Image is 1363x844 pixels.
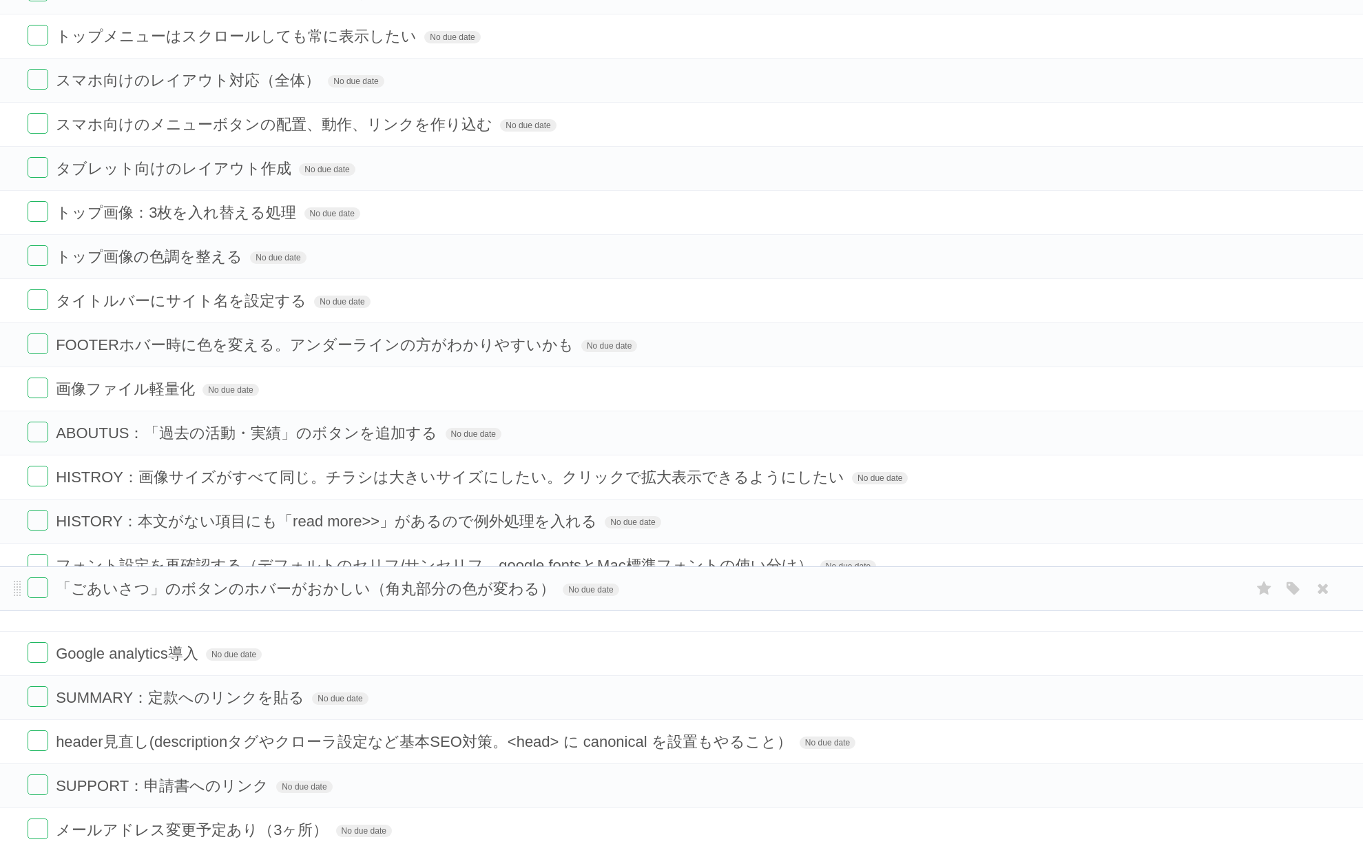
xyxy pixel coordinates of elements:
[424,31,480,43] span: No due date
[28,378,48,398] label: Done
[206,648,262,661] span: No due date
[28,730,48,751] label: Done
[28,333,48,354] label: Done
[299,163,355,176] span: No due date
[852,472,908,484] span: No due date
[56,28,420,45] span: トップメニューはスクロールしても常に表示したい
[312,692,368,705] span: No due date
[56,580,559,597] span: 「ごあいさつ」のボタンのホバーがおかしい（角丸部分の色が変わる）
[605,516,660,528] span: No due date
[28,201,48,222] label: Done
[56,645,202,662] span: Google analytics導入
[304,207,360,220] span: No due date
[328,75,384,88] span: No due date
[28,819,48,839] label: Done
[28,69,48,90] label: Done
[56,733,795,750] span: header見直し(descriptionタグやクローラ設定など基本SEO対策。<head> に canonical を設置もやること）
[56,160,295,177] span: タブレット向けのレイアウト作成
[56,424,441,442] span: ABOUTUS：「過去の活動・実績」のボタンを追加する
[56,72,324,89] span: スマホ向けのレイアウト対応（全体）
[276,781,332,793] span: No due date
[250,251,306,264] span: No due date
[28,577,48,598] label: Done
[56,380,198,398] span: 画像ファイル軽量化
[563,584,618,596] span: No due date
[820,560,876,573] span: No due date
[28,25,48,45] label: Done
[28,774,48,795] label: Done
[202,384,258,396] span: No due date
[1251,577,1278,600] label: Star task
[56,292,310,309] span: タイトルバーにサイト名を設定する
[56,513,601,530] span: HISTORY：本文がない項目にも「read more>>」があるので例外処理を入れる
[446,428,501,440] span: No due date
[28,466,48,486] label: Done
[56,248,246,265] span: トップ画像の色調を整える
[500,119,556,132] span: No due date
[314,296,370,308] span: No due date
[581,340,637,352] span: No due date
[28,422,48,442] label: Done
[56,557,816,574] span: フォント設定を再確認する（デフォルトのセリフ/サンセリフ、google fontsとMac標準フォントの使い分け）
[28,113,48,134] label: Done
[28,686,48,707] label: Done
[336,825,392,837] span: No due date
[28,510,48,531] label: Done
[800,737,855,749] span: No due date
[28,157,48,178] label: Done
[28,289,48,310] label: Done
[28,245,48,266] label: Done
[56,777,272,794] span: SUPPORT：申請書へのリンク
[56,336,577,353] span: FOOTERホバー時に色を変える。アンダーラインの方がわかりやすいかも
[28,554,48,575] label: Done
[28,642,48,663] label: Done
[56,689,308,706] span: SUMMARY：定款へのリンクを貼る
[56,469,848,486] span: HISTROY：画像サイズがすべて同じ。チラシは大きいサイズにしたい。クリックで拡大表示できるようにしたい
[56,821,331,838] span: メールアドレス変更予定あり（3ヶ所）
[56,116,496,133] span: スマホ向けのメニューボタンの配置、動作、リンクを作り込む
[56,204,300,221] span: トップ画像：3枚を入れ替える処理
